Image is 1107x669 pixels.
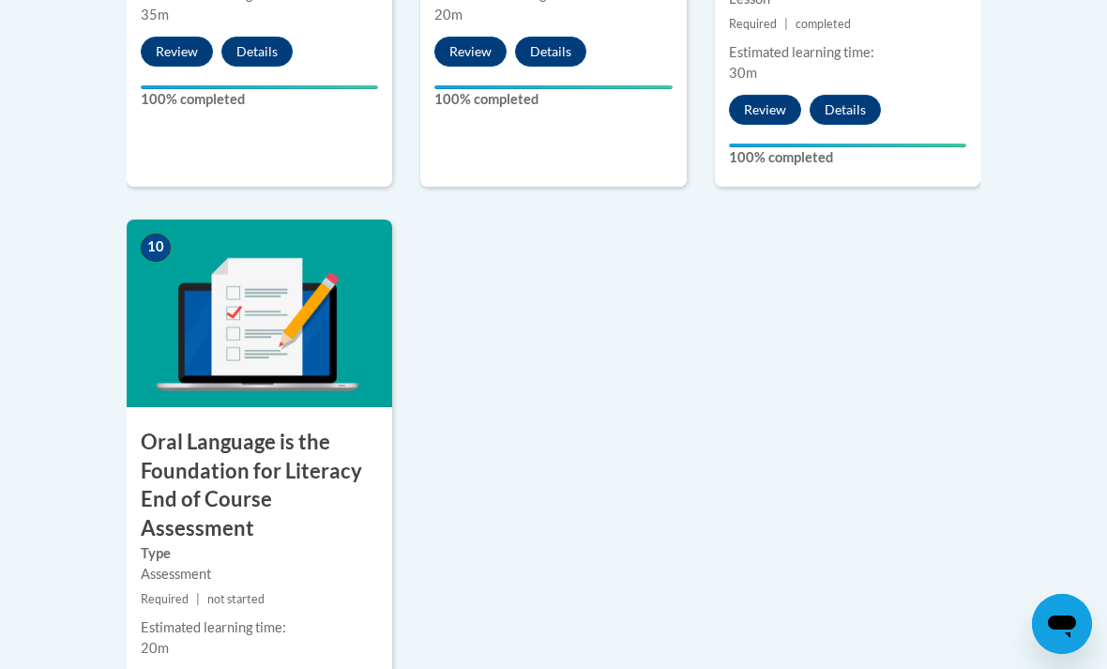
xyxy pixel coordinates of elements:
[515,37,586,67] button: Details
[796,17,851,31] span: completed
[141,234,171,262] span: 10
[434,7,463,23] span: 20m
[729,95,801,125] button: Review
[141,7,169,23] span: 35m
[434,89,672,110] label: 100% completed
[221,37,293,67] button: Details
[141,89,378,110] label: 100% completed
[729,17,777,31] span: Required
[141,85,378,89] div: Your progress
[729,147,966,168] label: 100% completed
[1032,594,1092,654] iframe: Button to launch messaging window
[127,428,392,543] h3: Oral Language is the Foundation for Literacy End of Course Assessment
[127,220,392,407] img: Course Image
[141,592,189,606] span: Required
[784,17,788,31] span: |
[141,640,169,656] span: 20m
[434,85,672,89] div: Your progress
[434,37,507,67] button: Review
[196,592,200,606] span: |
[810,95,881,125] button: Details
[141,617,378,638] div: Estimated learning time:
[141,564,378,585] div: Assessment
[729,65,757,81] span: 30m
[141,37,213,67] button: Review
[729,42,966,63] div: Estimated learning time:
[729,144,966,147] div: Your progress
[141,543,378,564] label: Type
[207,592,265,606] span: not started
